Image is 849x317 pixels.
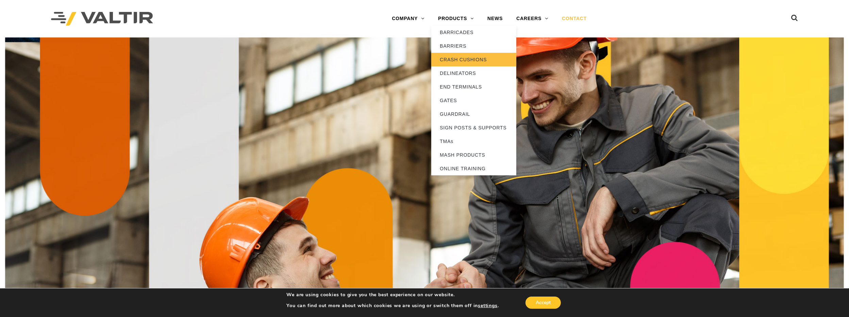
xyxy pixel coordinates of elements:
[431,53,516,66] a: CRASH CUSHIONS
[478,303,497,309] button: settings
[287,292,499,298] p: We are using cookies to give you the best experience on our website.
[431,12,481,26] a: PRODUCTS
[431,134,516,148] a: TMAs
[431,80,516,94] a: END TERMINALS
[431,107,516,121] a: GUARDRAIL
[481,12,510,26] a: NEWS
[431,39,516,53] a: BARRIERS
[431,121,516,134] a: SIGN POSTS & SUPPORTS
[431,148,516,162] a: MASH PRODUCTS
[510,12,555,26] a: CAREERS
[385,12,431,26] a: COMPANY
[555,12,594,26] a: CONTACT
[526,297,561,309] button: Accept
[431,26,516,39] a: BARRICADES
[431,66,516,80] a: DELINEATORS
[287,303,499,309] p: You can find out more about which cookies we are using or switch them off in .
[431,94,516,107] a: GATES
[431,162,516,175] a: ONLINE TRAINING
[51,12,153,26] img: Valtir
